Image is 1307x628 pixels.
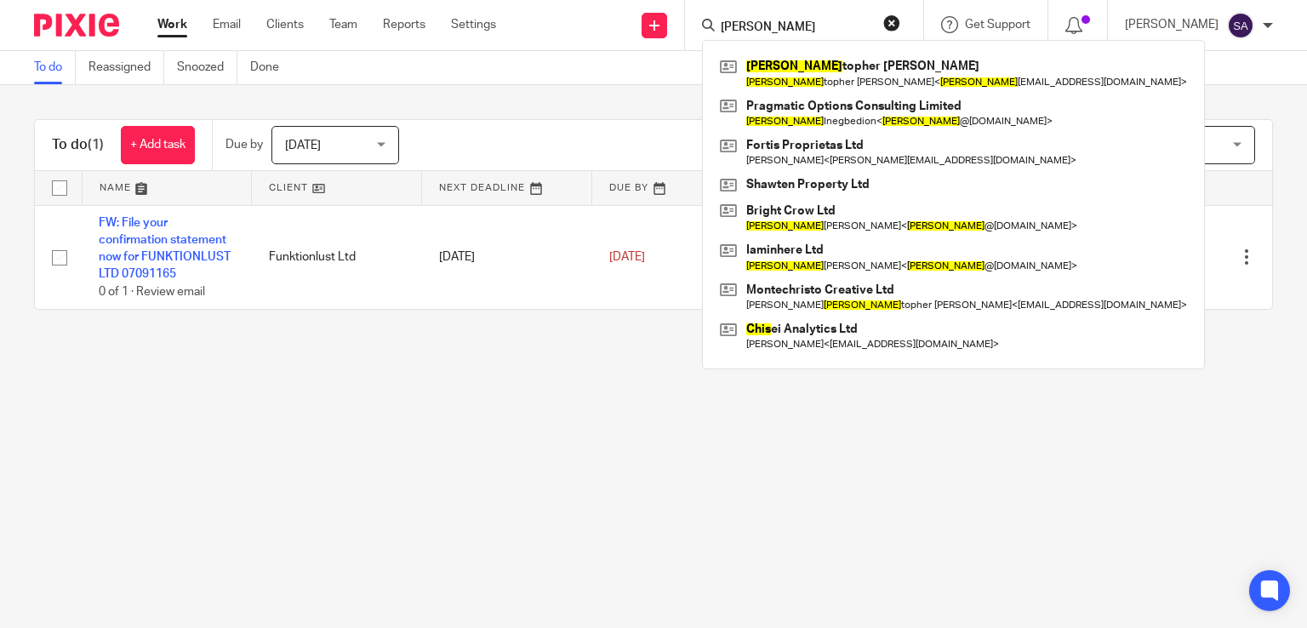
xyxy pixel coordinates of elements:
[88,138,104,151] span: (1)
[34,51,76,84] a: To do
[52,136,104,154] h1: To do
[451,16,496,33] a: Settings
[266,16,304,33] a: Clients
[883,14,900,31] button: Clear
[99,217,231,281] a: FW: File your confirmation statement now for FUNKTIONLUST LTD 07091165
[250,51,292,84] a: Done
[1227,12,1254,39] img: svg%3E
[252,205,422,309] td: Funktionlust Ltd
[177,51,237,84] a: Snoozed
[34,14,119,37] img: Pixie
[422,205,592,309] td: [DATE]
[285,140,321,151] span: [DATE]
[88,51,164,84] a: Reassigned
[329,16,357,33] a: Team
[99,286,205,298] span: 0 of 1 · Review email
[213,16,241,33] a: Email
[609,251,645,263] span: [DATE]
[383,16,425,33] a: Reports
[121,126,195,164] a: + Add task
[157,16,187,33] a: Work
[225,136,263,153] p: Due by
[1125,16,1219,33] p: [PERSON_NAME]
[719,20,872,36] input: Search
[965,19,1030,31] span: Get Support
